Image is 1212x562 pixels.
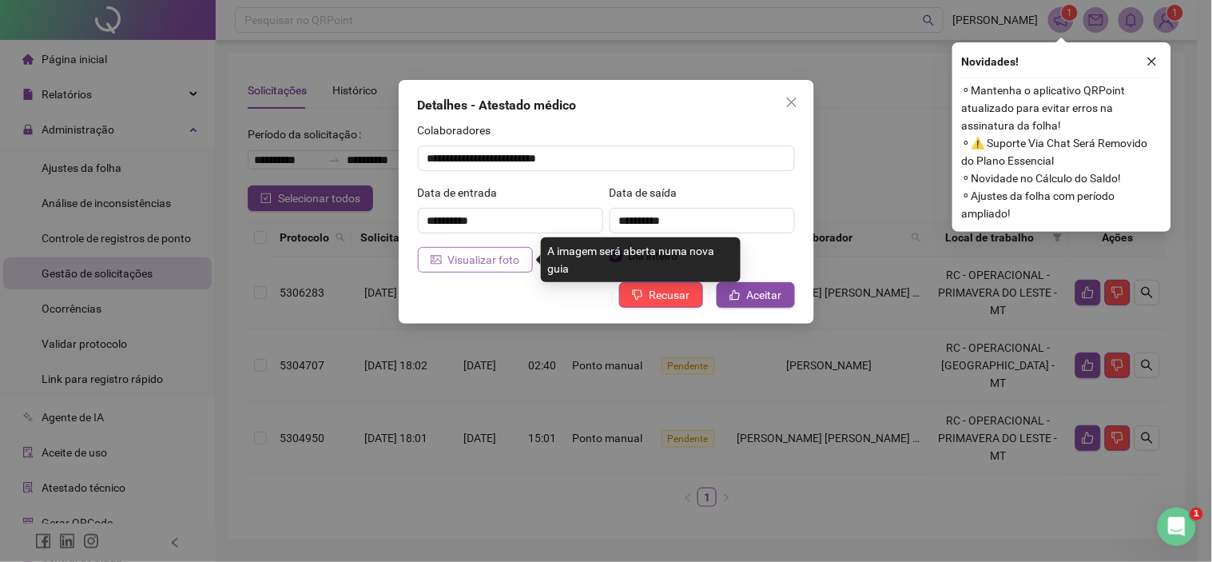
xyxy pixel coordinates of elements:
[962,169,1162,187] span: ⚬ Novidade no Cálculo do Saldo!
[610,184,688,201] label: Data de saída
[1146,56,1158,67] span: close
[779,90,805,115] button: Close
[962,82,1162,134] span: ⚬ Mantenha o aplicativo QRPoint atualizado para evitar erros na assinatura da folha!
[1190,508,1203,520] span: 1
[747,286,782,304] span: Aceitar
[650,286,690,304] span: Recusar
[418,184,508,201] label: Data de entrada
[541,237,741,282] div: A imagem será aberta numa nova guia
[418,96,795,115] div: Detalhes - Atestado médico
[632,289,643,301] span: dislike
[619,282,703,308] button: Recusar
[785,96,798,109] span: close
[962,53,1019,70] span: Novidades !
[962,187,1162,222] span: ⚬ Ajustes da folha com período ampliado!
[962,134,1162,169] span: ⚬ ⚠️ Suporte Via Chat Será Removido do Plano Essencial
[448,251,520,269] span: Visualizar foto
[717,282,795,308] button: Aceitar
[1158,508,1196,546] iframe: Intercom live chat
[418,122,502,139] label: Colaboradores
[729,289,741,301] span: like
[431,254,442,265] span: picture
[418,247,533,273] button: Visualizar foto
